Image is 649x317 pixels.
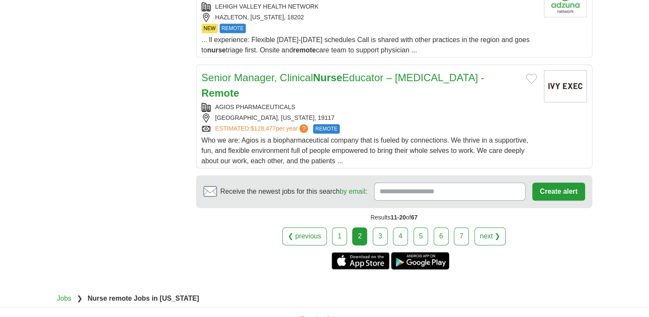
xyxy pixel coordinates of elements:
div: 2 [352,227,367,245]
a: 1 [332,227,347,245]
a: Get the iPhone app [332,252,389,269]
span: Who we are: Agios is a biopharmaceutical company that is fueled by connections. We thrive in a su... [202,137,528,165]
span: 11-20 [390,214,406,221]
span: ❯ [77,295,82,302]
a: Get the Android app [391,252,449,269]
strong: Nurse [313,72,342,83]
span: Receive the newest jobs for this search : [220,186,367,197]
div: [GEOGRAPHIC_DATA], [US_STATE], 19117 [202,113,537,122]
span: REMOTE [313,124,339,134]
button: Create alert [532,183,585,201]
span: ? [299,124,308,133]
button: Add to favorite jobs [526,73,537,84]
a: Jobs [57,295,72,302]
a: 4 [393,227,408,245]
a: 3 [373,227,388,245]
div: HAZLETON, [US_STATE], 18202 [202,13,537,22]
a: Senior Manager, ClinicalNurseEducator – [MEDICAL_DATA] -Remote [202,72,484,99]
strong: Nurse remote Jobs in [US_STATE] [88,295,199,302]
a: AGIOS PHARMACEUTICALS [215,104,296,110]
a: 7 [454,227,469,245]
strong: Remote [202,87,239,99]
a: 6 [434,227,449,245]
strong: nurse [207,46,226,54]
a: 5 [414,227,429,245]
span: ... ll experience: Flexible [DATE]-[DATE] schedules Call is shared with other practices in the re... [202,36,530,54]
span: $128,477 [251,125,275,132]
span: NEW [202,24,218,33]
a: next ❯ [474,227,506,245]
strong: remote [293,46,316,54]
div: Results of [196,208,592,227]
img: Agios Pharmaceuticals logo [544,70,587,102]
a: by email [340,188,365,195]
span: REMOTE [220,24,246,33]
a: ESTIMATED:$128,477per year? [215,124,310,134]
a: ❮ previous [282,227,327,245]
span: 67 [411,214,418,221]
div: LEHIGH VALLEY HEALTH NETWORK [202,2,537,11]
